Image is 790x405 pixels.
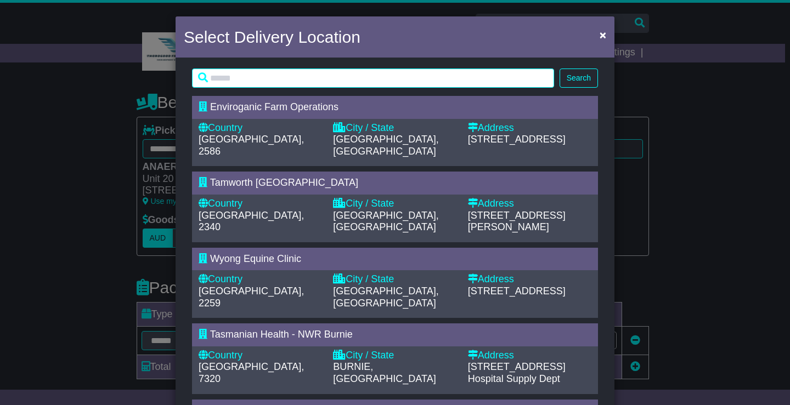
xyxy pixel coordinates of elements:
[468,361,566,372] span: [STREET_ADDRESS]
[210,329,353,340] span: Tasmanian Health - NWR Burnie
[468,134,566,145] span: [STREET_ADDRESS]
[199,286,304,309] span: [GEOGRAPHIC_DATA], 2259
[199,198,322,210] div: Country
[333,134,438,157] span: [GEOGRAPHIC_DATA], [GEOGRAPHIC_DATA]
[210,101,338,112] span: Enviroganic Farm Operations
[468,350,591,362] div: Address
[199,361,304,384] span: [GEOGRAPHIC_DATA], 7320
[560,69,598,88] button: Search
[333,122,456,134] div: City / State
[184,25,360,49] h4: Select Delivery Location
[333,350,456,362] div: City / State
[199,122,322,134] div: Country
[333,210,438,233] span: [GEOGRAPHIC_DATA], [GEOGRAPHIC_DATA]
[210,253,301,264] span: Wyong Equine Clinic
[199,273,322,286] div: Country
[600,28,606,41] span: ×
[468,122,591,134] div: Address
[333,361,436,384] span: BURNIE, [GEOGRAPHIC_DATA]
[199,134,304,157] span: [GEOGRAPHIC_DATA], 2586
[594,24,612,46] button: Close
[199,350,322,362] div: Country
[333,273,456,286] div: City / State
[333,198,456,210] div: City / State
[468,273,591,286] div: Address
[333,286,438,309] span: [GEOGRAPHIC_DATA], [GEOGRAPHIC_DATA]
[468,210,566,233] span: [STREET_ADDRESS][PERSON_NAME]
[468,198,591,210] div: Address
[199,210,304,233] span: [GEOGRAPHIC_DATA], 2340
[468,373,560,384] span: Hospital Supply Dept
[210,177,358,188] span: Tamworth [GEOGRAPHIC_DATA]
[468,286,566,296] span: [STREET_ADDRESS]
